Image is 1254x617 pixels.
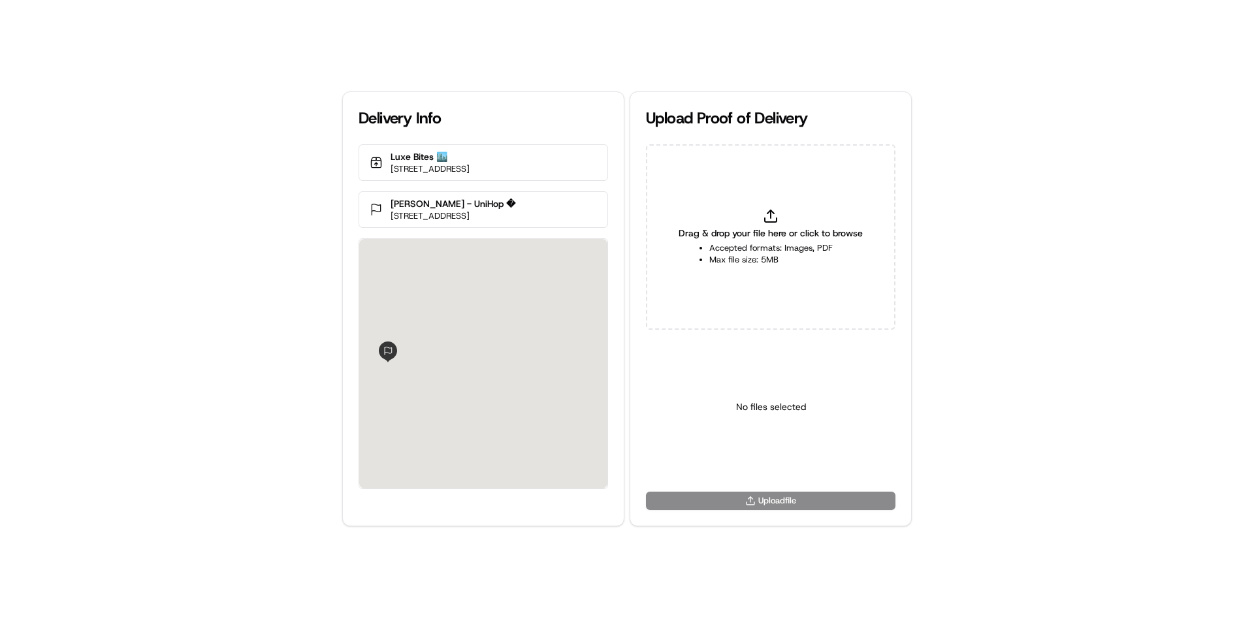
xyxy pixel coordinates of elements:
p: [PERSON_NAME] - UniHop � [391,197,515,210]
p: [STREET_ADDRESS] [391,163,470,175]
li: Max file size: 5MB [709,254,833,266]
div: Upload Proof of Delivery [646,108,895,129]
div: Delivery Info [359,108,608,129]
li: Accepted formats: Images, PDF [709,242,833,254]
p: Luxe Bites 🏙️ [391,150,470,163]
p: [STREET_ADDRESS] [391,210,515,222]
span: Drag & drop your file here or click to browse [679,227,863,240]
p: No files selected [736,400,806,413]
